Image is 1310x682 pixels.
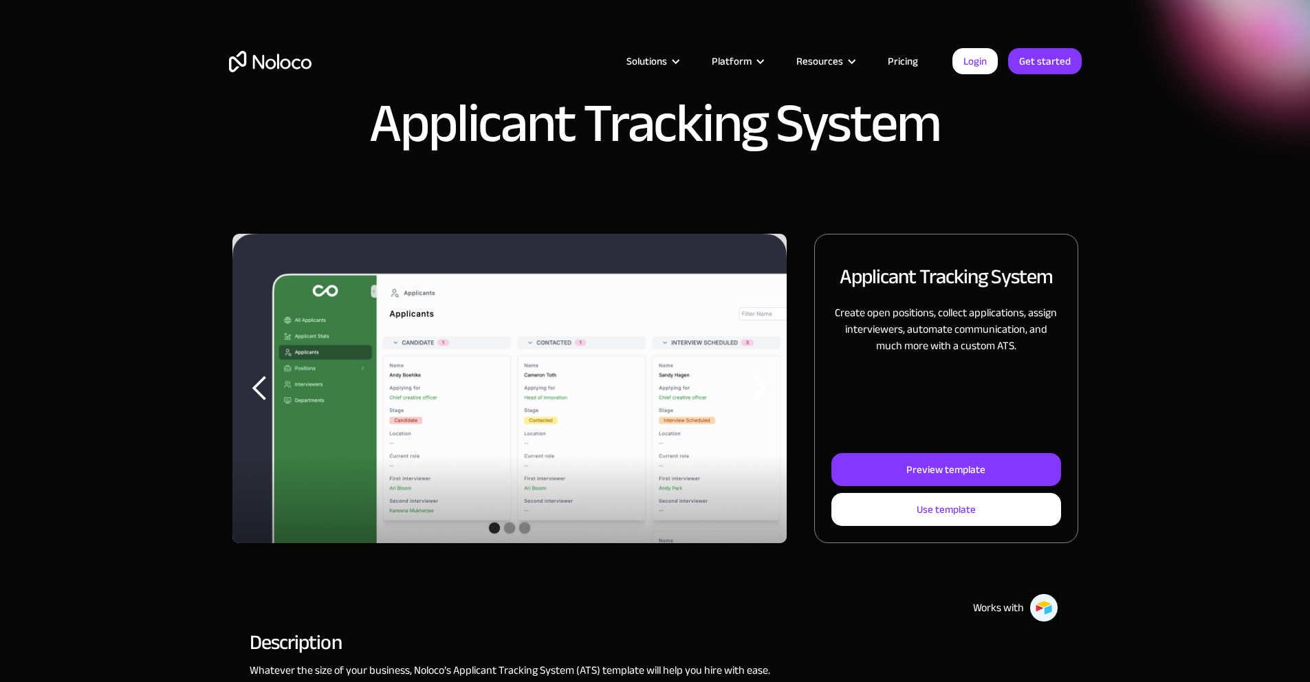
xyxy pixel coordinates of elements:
[779,52,871,70] div: Resources
[250,636,1061,648] h2: Description
[712,52,752,70] div: Platform
[369,96,940,151] h1: Applicant Tracking System
[831,453,1060,486] a: Preview template
[504,522,515,533] div: Show slide 2 of 3
[796,52,843,70] div: Resources
[973,599,1024,616] div: Works with
[917,500,976,518] div: Use template
[232,234,787,543] div: 1 of 3
[831,305,1060,354] p: Create open positions, collect applications, assign interviewers, automate communication, and muc...
[626,52,667,70] div: Solutions
[232,234,787,543] div: carousel
[232,234,287,543] div: previous slide
[229,51,312,72] a: home
[952,48,998,74] a: Login
[609,52,695,70] div: Solutions
[519,522,530,533] div: Show slide 3 of 3
[840,262,1054,291] h2: Applicant Tracking System
[1008,48,1082,74] a: Get started
[732,234,787,543] div: next slide
[1029,593,1058,622] img: Airtable
[871,52,935,70] a: Pricing
[906,461,985,478] div: Preview template
[250,662,1061,679] p: Whatever the size of your business, Noloco’s Applicant Tracking System (ATS) template will help y...
[831,493,1060,526] a: Use template
[695,52,779,70] div: Platform
[489,522,500,533] div: Show slide 1 of 3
